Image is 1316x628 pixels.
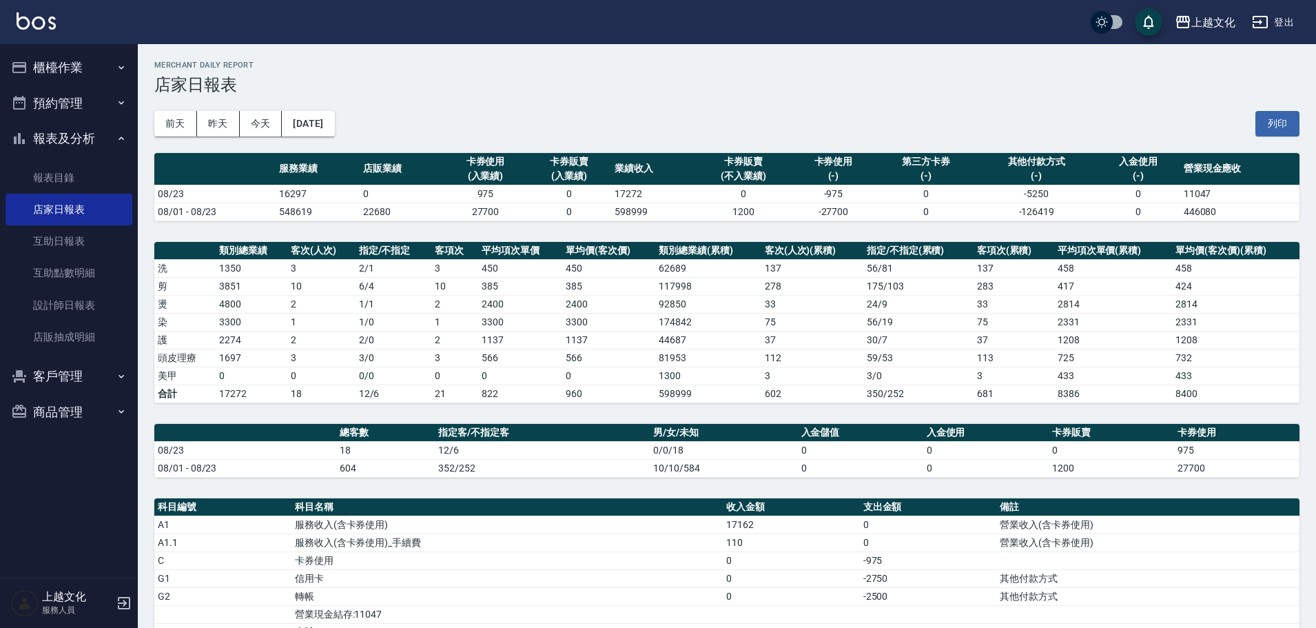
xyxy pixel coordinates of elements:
[1191,14,1235,31] div: 上越文化
[695,203,792,221] td: 1200
[291,534,723,551] td: 服務收入(含卡券使用)_手續費
[287,331,356,349] td: 2
[562,385,655,403] td: 960
[761,367,863,385] td: 3
[863,242,974,260] th: 指定/不指定(累積)
[360,203,444,221] td: 22680
[980,169,1093,183] div: (-)
[1180,153,1299,185] th: 營業現金應收
[478,331,562,349] td: 1137
[276,185,360,203] td: 16297
[1172,331,1299,349] td: 1208
[478,349,562,367] td: 566
[562,367,655,385] td: 0
[154,551,291,569] td: C
[1255,111,1299,136] button: 列印
[723,516,860,534] td: 17162
[17,12,56,30] img: Logo
[287,277,356,295] td: 10
[435,459,650,477] td: 352/252
[863,277,974,295] td: 175 / 103
[863,385,974,403] td: 350/252
[287,385,356,403] td: 18
[276,153,360,185] th: 服務業績
[860,516,997,534] td: 0
[655,349,761,367] td: 81953
[1054,385,1173,403] td: 8386
[798,459,923,477] td: 0
[863,313,974,331] td: 56 / 19
[878,154,973,169] div: 第三方卡券
[611,203,695,221] td: 598999
[875,203,976,221] td: 0
[356,331,432,349] td: 2 / 0
[1100,154,1177,169] div: 入金使用
[1054,349,1173,367] td: 725
[1096,185,1180,203] td: 0
[154,61,1299,70] h2: Merchant Daily Report
[154,459,336,477] td: 08/01 - 08/23
[798,441,923,459] td: 0
[1172,295,1299,313] td: 2814
[6,225,132,257] a: 互助日報表
[795,154,872,169] div: 卡券使用
[154,534,291,551] td: A1.1
[356,277,432,295] td: 6 / 4
[154,153,1299,221] table: a dense table
[360,153,444,185] th: 店販業績
[699,154,788,169] div: 卡券販賣
[435,424,650,442] th: 指定客/不指定客
[562,295,655,313] td: 2400
[6,394,132,430] button: 商品管理
[216,349,287,367] td: 1697
[356,242,432,260] th: 指定/不指定
[562,331,655,349] td: 1137
[478,313,562,331] td: 3300
[974,331,1054,349] td: 37
[923,441,1049,459] td: 0
[562,313,655,331] td: 3300
[431,331,478,349] td: 2
[1172,349,1299,367] td: 732
[531,169,608,183] div: (入業績)
[1054,295,1173,313] td: 2814
[1049,424,1174,442] th: 卡券販賣
[356,367,432,385] td: 0 / 0
[798,424,923,442] th: 入金儲值
[723,498,860,516] th: 收入金額
[996,534,1299,551] td: 營業收入(含卡券使用)
[527,185,611,203] td: 0
[356,385,432,403] td: 12/6
[216,331,287,349] td: 2274
[1100,169,1177,183] div: (-)
[723,551,860,569] td: 0
[650,441,798,459] td: 0/0/18
[860,551,997,569] td: -975
[863,349,974,367] td: 59 / 53
[1180,203,1299,221] td: 446080
[42,604,112,616] p: 服務人員
[860,569,997,587] td: -2750
[1180,185,1299,203] td: 11047
[1054,259,1173,277] td: 458
[655,259,761,277] td: 62689
[216,277,287,295] td: 3851
[1172,259,1299,277] td: 458
[562,242,655,260] th: 單均價(客次價)
[878,169,973,183] div: (-)
[723,534,860,551] td: 110
[562,277,655,295] td: 385
[431,367,478,385] td: 0
[478,259,562,277] td: 450
[1172,242,1299,260] th: 單均價(客次價)(累積)
[996,516,1299,534] td: 營業收入(含卡券使用)
[216,367,287,385] td: 0
[860,498,997,516] th: 支出金額
[360,185,444,203] td: 0
[974,349,1054,367] td: 113
[356,313,432,331] td: 1 / 0
[478,242,562,260] th: 平均項次單價
[761,385,863,403] td: 602
[6,257,132,289] a: 互助點數明細
[291,569,723,587] td: 信用卡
